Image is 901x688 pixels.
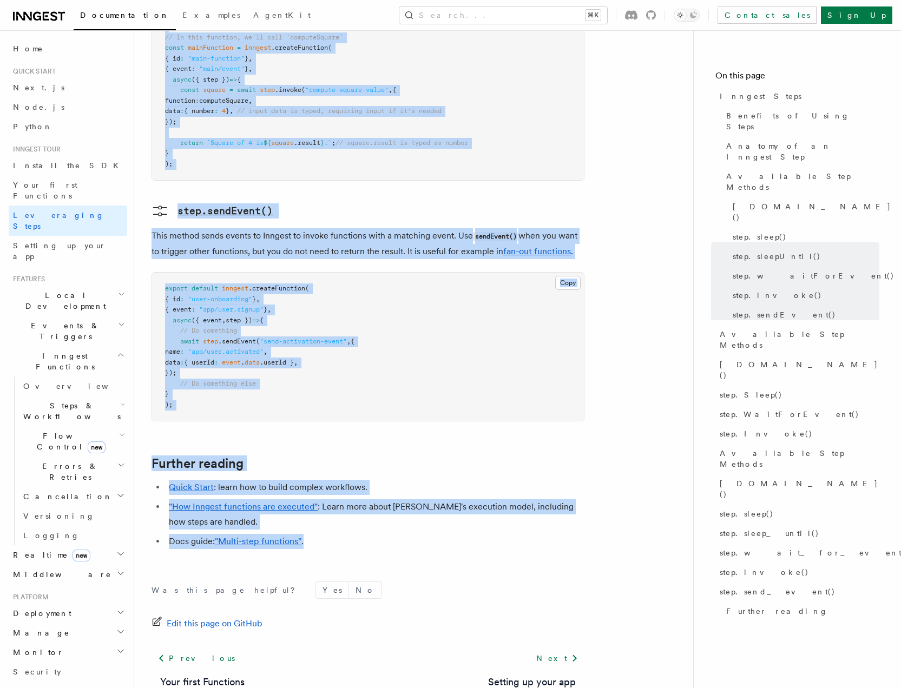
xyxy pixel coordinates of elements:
span: ( [328,44,332,51]
span: , [248,97,252,104]
a: Benefits of Using Steps [722,106,879,136]
span: default [192,285,218,292]
span: function [165,97,195,104]
span: Security [13,667,61,676]
a: Logging [19,526,127,545]
a: step.sleep() [728,227,879,247]
span: [DOMAIN_NAME]() [720,359,879,381]
span: Events & Triggers [9,320,118,342]
button: Inngest Functions [9,346,127,376]
a: step.wait_for_event() [715,543,879,563]
a: step.send_event() [715,582,879,601]
span: Setting up your app [13,241,106,261]
a: "How Inngest functions are executed" [169,501,318,512]
span: Flow Control [19,431,119,452]
button: Toggle dark mode [674,9,700,22]
span: // square.result is typed as number [336,139,468,147]
span: "main-function" [188,55,245,62]
span: "compute-square-value" [305,86,389,94]
p: This method sends events to Inngest to invoke functions with a matching event. Use when you want ... [152,228,584,259]
span: } [245,55,248,62]
span: { [392,86,396,94]
span: { id [165,55,180,62]
span: { [351,338,354,345]
span: Benefits of Using Steps [726,110,879,132]
span: = [237,44,241,51]
a: step.WaitForEvent() [715,405,879,424]
span: Node.js [13,103,64,111]
span: const [180,86,199,94]
pre: step.sendEvent() [177,203,273,219]
span: data [165,107,180,115]
a: Home [9,39,127,58]
span: { id [165,295,180,303]
a: Available Step Methods [722,167,879,197]
span: step.Invoke() [720,428,813,439]
span: step.invoke() [720,567,809,578]
span: ({ step }) [192,76,229,83]
button: Flow Controlnew [19,426,127,457]
span: data [245,359,260,366]
span: .createFunction [248,285,305,292]
span: Overview [23,382,135,391]
a: step.sleep() [715,504,879,524]
span: , [229,107,233,115]
a: Overview [19,376,127,396]
span: step [260,86,275,94]
a: Available Step Methods [715,444,879,474]
a: Quick Start [169,482,214,492]
button: Local Development [9,286,127,316]
span: Monitor [9,647,64,658]
span: AgentKit [253,11,311,19]
div: Inngest Functions [9,376,127,545]
span: Available Step Methods [726,171,879,193]
a: Next.js [9,78,127,97]
span: => [229,76,237,83]
span: Edit this page on GitHub [167,616,262,631]
span: step.sleep_until() [720,528,819,539]
span: Deployment [9,608,71,619]
a: Next [530,649,584,668]
span: square [203,86,226,94]
a: Versioning [19,506,127,526]
a: Sign Up [821,6,892,24]
span: } [165,390,169,398]
span: : [180,295,184,303]
span: , [347,338,351,345]
span: step.WaitForEvent() [720,409,859,420]
span: , [389,86,392,94]
button: Deployment [9,604,127,623]
button: Cancellation [19,487,127,506]
span: ( [305,285,309,292]
kbd: ⌘K [586,10,601,21]
a: Examples [176,3,247,29]
span: Quick start [9,67,56,76]
span: }); [165,369,176,376]
span: : [180,359,184,366]
a: [DOMAIN_NAME]() [728,197,879,227]
span: , [267,306,271,313]
button: Copy [555,276,581,290]
a: Contact sales [718,6,817,24]
a: Your first Functions [9,175,127,206]
a: [DOMAIN_NAME]() [715,355,879,385]
span: ; [332,139,336,147]
span: .userId } [260,359,294,366]
a: Install the SDK [9,156,127,175]
span: Logging [23,531,80,540]
span: step.waitForEvent() [733,270,895,281]
span: [DOMAIN_NAME]() [733,201,891,223]
span: { event [165,65,192,72]
a: step.sleep_until() [715,524,879,543]
p: Was this page helpful? [152,585,302,596]
button: No [349,582,382,598]
a: step.waitForEvent() [728,266,879,286]
span: Local Development [9,290,118,312]
span: Platform [9,593,49,601]
span: "main/event" [199,65,245,72]
button: Manage [9,623,127,643]
span: Home [13,43,43,54]
span: .sendEvent [218,338,256,345]
span: export [165,285,188,292]
a: "Multi-step functions" [215,536,301,546]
